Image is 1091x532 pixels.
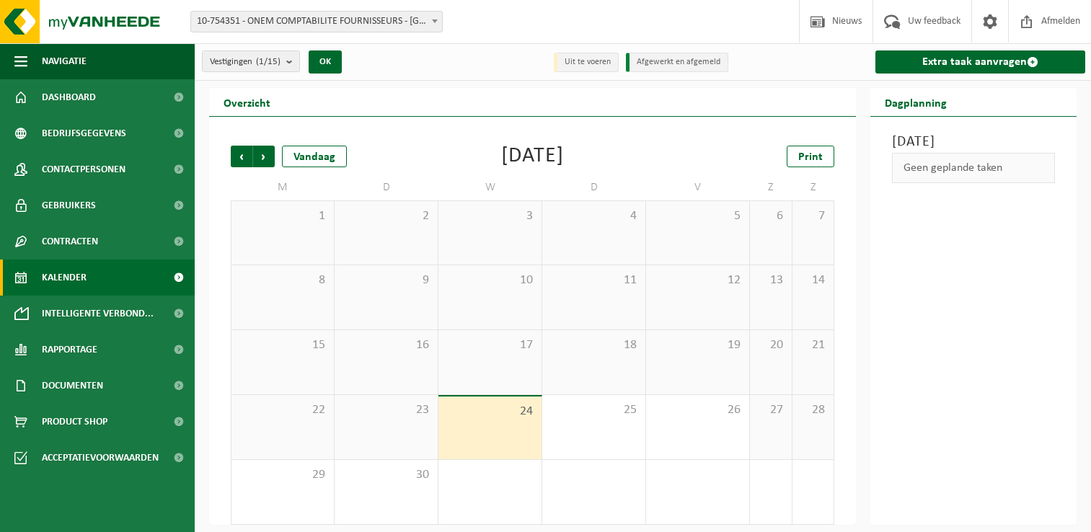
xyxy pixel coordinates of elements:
[757,208,785,224] span: 6
[549,337,638,353] span: 18
[542,174,646,200] td: D
[446,208,534,224] span: 3
[42,404,107,440] span: Product Shop
[202,50,300,72] button: Vestigingen(1/15)
[256,57,281,66] count: (1/15)
[554,53,619,72] li: Uit te voeren
[646,174,750,200] td: V
[653,272,742,288] span: 12
[42,79,96,115] span: Dashboard
[342,272,430,288] span: 9
[42,296,154,332] span: Intelligente verbond...
[342,208,430,224] span: 2
[501,146,564,167] div: [DATE]
[653,337,742,353] span: 19
[875,50,1085,74] a: Extra taak aanvragen
[239,467,327,483] span: 29
[549,272,638,288] span: 11
[209,88,285,116] h2: Overzicht
[239,208,327,224] span: 1
[42,151,125,187] span: Contactpersonen
[800,272,827,288] span: 14
[190,11,443,32] span: 10-754351 - ONEM COMPTABILITE FOURNISSEURS - BRUXELLES
[792,174,835,200] td: Z
[231,174,335,200] td: M
[626,53,728,72] li: Afgewerkt en afgemeld
[42,260,87,296] span: Kalender
[870,88,961,116] h2: Dagplanning
[342,402,430,418] span: 23
[239,402,327,418] span: 22
[787,146,834,167] a: Print
[549,208,638,224] span: 4
[653,208,742,224] span: 5
[798,151,823,163] span: Print
[549,402,638,418] span: 25
[438,174,542,200] td: W
[42,332,97,368] span: Rapportage
[446,404,534,420] span: 24
[42,115,126,151] span: Bedrijfsgegevens
[757,402,785,418] span: 27
[210,51,281,73] span: Vestigingen
[42,440,159,476] span: Acceptatievoorwaarden
[800,402,827,418] span: 28
[757,272,785,288] span: 13
[335,174,438,200] td: D
[892,153,1055,183] div: Geen geplande taken
[446,337,534,353] span: 17
[892,131,1055,153] h3: [DATE]
[800,337,827,353] span: 21
[42,368,103,404] span: Documenten
[253,146,275,167] span: Volgende
[446,272,534,288] span: 10
[757,337,785,353] span: 20
[309,50,342,74] button: OK
[342,467,430,483] span: 30
[42,187,96,223] span: Gebruikers
[42,223,98,260] span: Contracten
[42,43,87,79] span: Navigatie
[282,146,347,167] div: Vandaag
[800,208,827,224] span: 7
[653,402,742,418] span: 26
[231,146,252,167] span: Vorige
[191,12,442,32] span: 10-754351 - ONEM COMPTABILITE FOURNISSEURS - BRUXELLES
[342,337,430,353] span: 16
[750,174,792,200] td: Z
[239,337,327,353] span: 15
[239,272,327,288] span: 8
